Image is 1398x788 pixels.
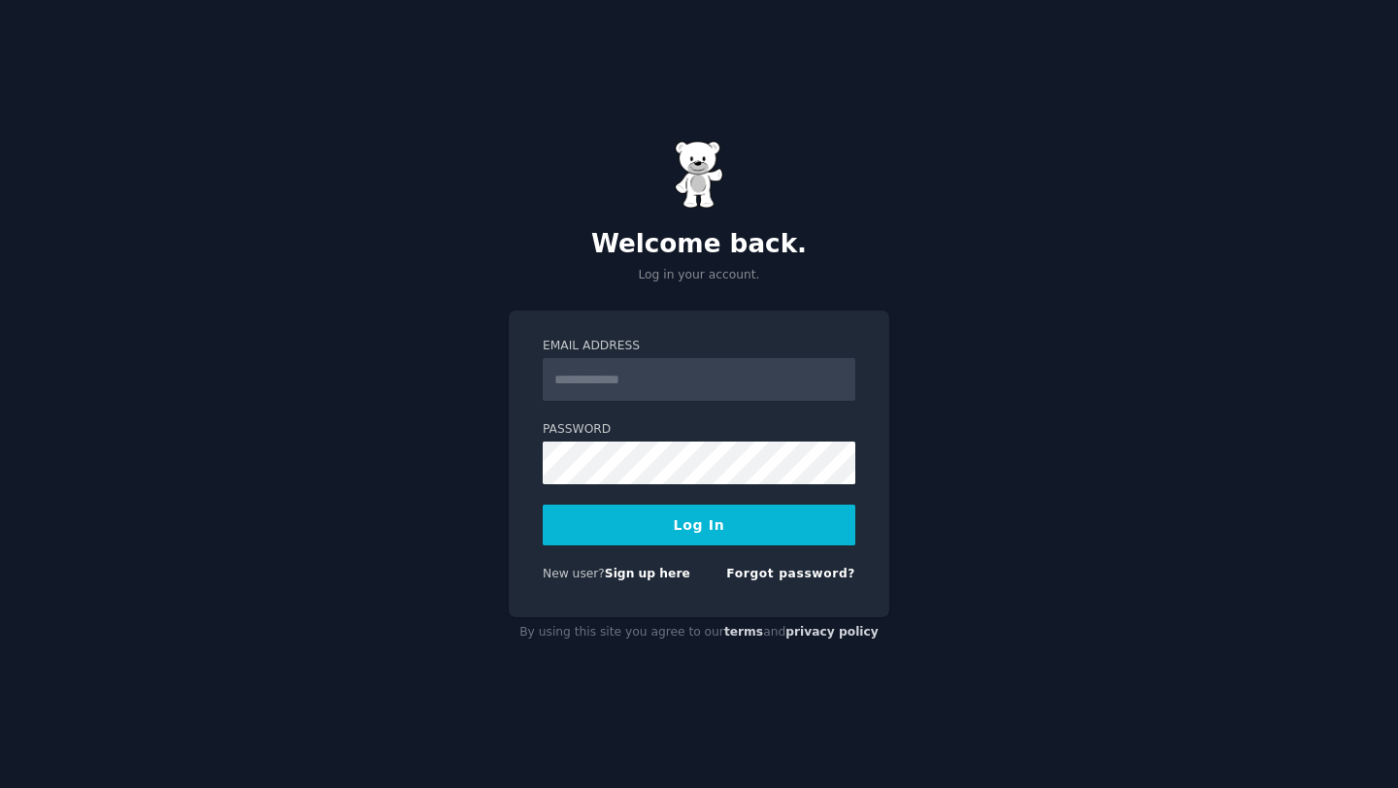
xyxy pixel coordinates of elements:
a: privacy policy [785,625,879,639]
button: Log In [543,505,855,545]
a: Sign up here [605,567,690,580]
img: Gummy Bear [675,141,723,209]
h2: Welcome back. [509,229,889,260]
p: Log in your account. [509,267,889,284]
div: By using this site you agree to our and [509,617,889,648]
label: Password [543,421,855,439]
span: New user? [543,567,605,580]
a: terms [724,625,763,639]
label: Email Address [543,338,855,355]
a: Forgot password? [726,567,855,580]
